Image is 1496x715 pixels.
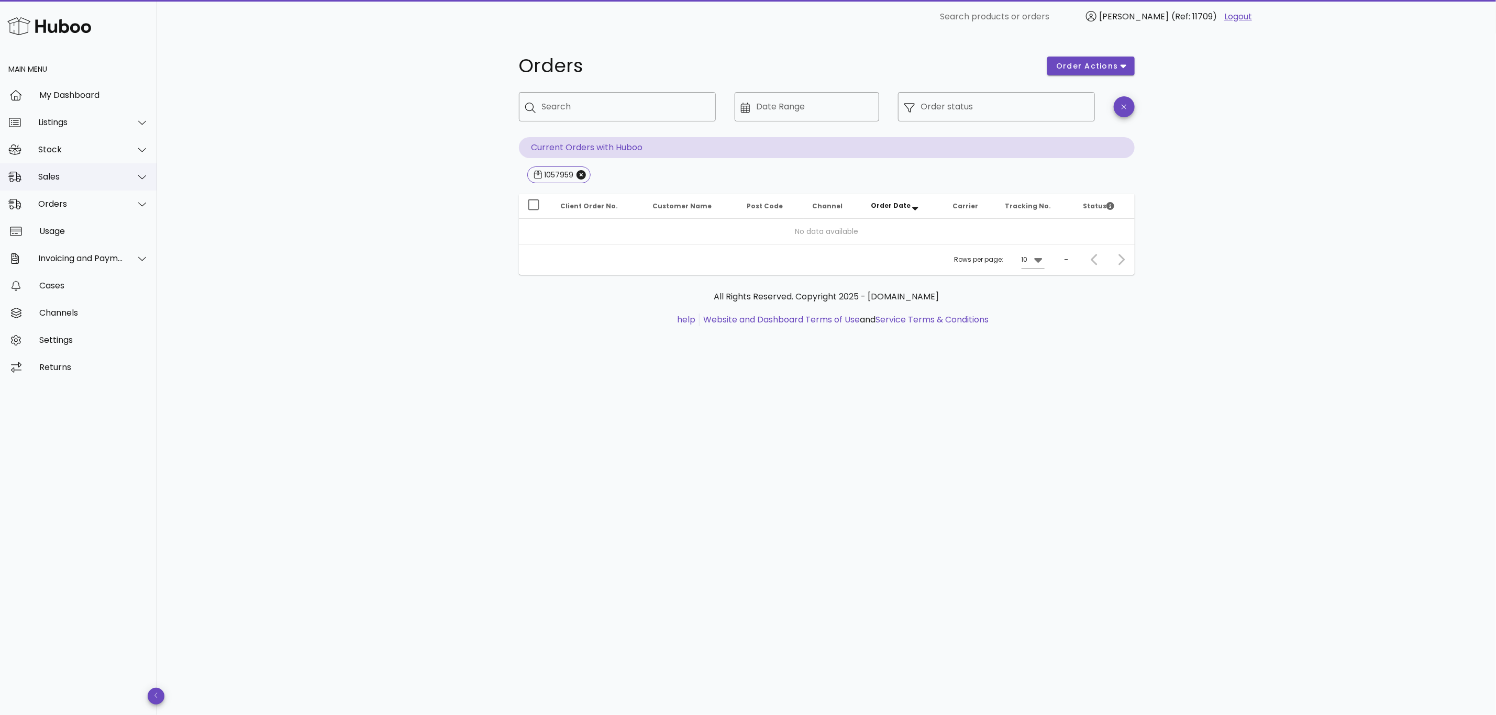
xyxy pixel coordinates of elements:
[1047,57,1134,75] button: order actions
[1224,10,1252,23] a: Logout
[38,253,124,263] div: Invoicing and Payments
[1022,251,1045,268] div: 10Rows per page:
[804,194,862,219] th: Channel
[38,199,124,209] div: Orders
[561,202,618,210] span: Client Order No.
[812,202,843,210] span: Channel
[1171,10,1217,23] span: (Ref: 11709)
[39,335,149,345] div: Settings
[1022,255,1028,264] div: 10
[738,194,804,219] th: Post Code
[1099,10,1169,23] span: [PERSON_NAME]
[1074,194,1134,219] th: Status
[7,15,91,37] img: Huboo Logo
[955,244,1045,275] div: Rows per page:
[577,170,586,180] button: Close
[39,362,149,372] div: Returns
[519,219,1135,244] td: No data available
[700,314,989,326] li: and
[38,144,124,154] div: Stock
[653,202,712,210] span: Customer Name
[952,202,978,210] span: Carrier
[519,57,1035,75] h1: Orders
[1056,61,1118,72] span: order actions
[944,194,996,219] th: Carrier
[862,194,944,219] th: Order Date: Sorted descending. Activate to remove sorting.
[39,90,149,100] div: My Dashboard
[997,194,1075,219] th: Tracking No.
[876,314,989,326] a: Service Terms & Conditions
[39,226,149,236] div: Usage
[645,194,739,219] th: Customer Name
[38,117,124,127] div: Listings
[519,137,1135,158] p: Current Orders with Huboo
[527,291,1126,303] p: All Rights Reserved. Copyright 2025 - [DOMAIN_NAME]
[1065,255,1069,264] div: –
[677,314,695,326] a: help
[1083,202,1114,210] span: Status
[747,202,783,210] span: Post Code
[39,281,149,291] div: Cases
[552,194,645,219] th: Client Order No.
[871,201,911,210] span: Order Date
[703,314,860,326] a: Website and Dashboard Terms of Use
[542,170,573,180] div: 1057959
[39,308,149,318] div: Channels
[38,172,124,182] div: Sales
[1005,202,1051,210] span: Tracking No.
